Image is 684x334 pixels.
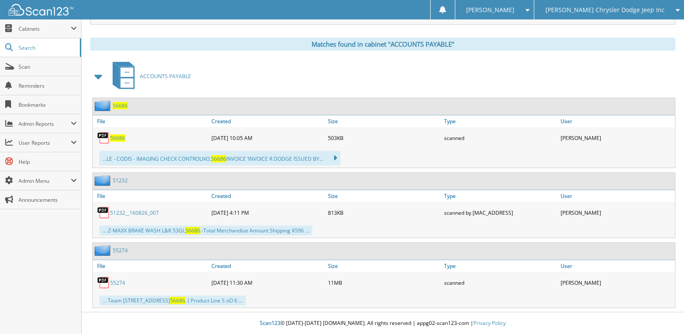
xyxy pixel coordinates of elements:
[209,204,326,221] div: [DATE] 4:11 PM
[97,276,110,289] img: PDF.png
[442,190,558,202] a: Type
[326,129,442,146] div: 503KB
[558,204,675,221] div: [PERSON_NAME]
[19,139,71,146] span: User Reports
[107,59,191,93] a: ACCOUNTS PAYABLE
[19,158,77,165] span: Help
[19,25,71,32] span: Cabinets
[260,319,281,327] span: Scan123
[558,274,675,291] div: [PERSON_NAME]
[19,63,77,70] span: Scan
[326,274,442,291] div: 11MB
[140,73,191,80] span: ACCOUNTS PAYABLE
[545,7,665,13] span: [PERSON_NAME] Chrysler Dodge Jeep Inc
[442,260,558,272] a: Type
[558,115,675,127] a: User
[99,296,246,305] div: ... Team [STREET_ADDRESS] . ( Product Line S oO 6 ...
[95,175,113,186] img: folder2.png
[19,101,77,108] span: Bookmarks
[442,115,558,127] a: Type
[209,115,326,127] a: Created
[442,204,558,221] div: scanned by [MAC_ADDRESS]
[209,260,326,272] a: Created
[442,274,558,291] div: scanned
[99,151,340,165] div: ...LE - CODIS - IMAGING CHECK CONTROLNO, INVOICE ‘INVOICE R DODGE ISSUED BY...
[326,260,442,272] a: Size
[97,131,110,144] img: PDF.png
[93,260,209,272] a: File
[19,82,77,89] span: Reminders
[641,293,684,334] iframe: Chat Widget
[209,190,326,202] a: Created
[95,245,113,256] img: folder2.png
[9,4,73,16] img: scan123-logo-white.svg
[110,279,125,286] a: 55274
[95,100,113,111] img: folder2.png
[19,196,77,204] span: Announcements
[113,177,128,184] a: 51232
[93,190,209,202] a: File
[82,313,684,334] div: © [DATE]-[DATE] [DOMAIN_NAME]. All rights reserved | appg02-scan123-com |
[326,204,442,221] div: 813KB
[185,227,200,234] span: 56686
[326,115,442,127] a: Size
[558,260,675,272] a: User
[558,190,675,202] a: User
[558,129,675,146] div: [PERSON_NAME]
[473,319,506,327] a: Privacy Policy
[209,274,326,291] div: [DATE] 11:30 AM
[326,190,442,202] a: Size
[113,102,128,109] a: 56686
[170,297,185,304] span: 56686
[99,226,312,235] div: ... Z-MAXX BRAKE WASH L&K 53GL .-Total Merchandise Amount Shipping $596 ...
[209,129,326,146] div: [DATE] 10:05 AM
[19,177,71,184] span: Admin Menu
[110,134,125,142] a: 56686
[90,38,675,51] div: Matches found in cabinet "ACCOUNTS PAYABLE"
[97,206,110,219] img: PDF.png
[211,155,226,162] span: 56686
[93,115,209,127] a: File
[442,129,558,146] div: scanned
[466,7,514,13] span: [PERSON_NAME]
[110,209,159,216] a: 51232__160826_007
[113,247,128,254] a: 55274
[19,120,71,127] span: Admin Reports
[19,44,76,51] span: Search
